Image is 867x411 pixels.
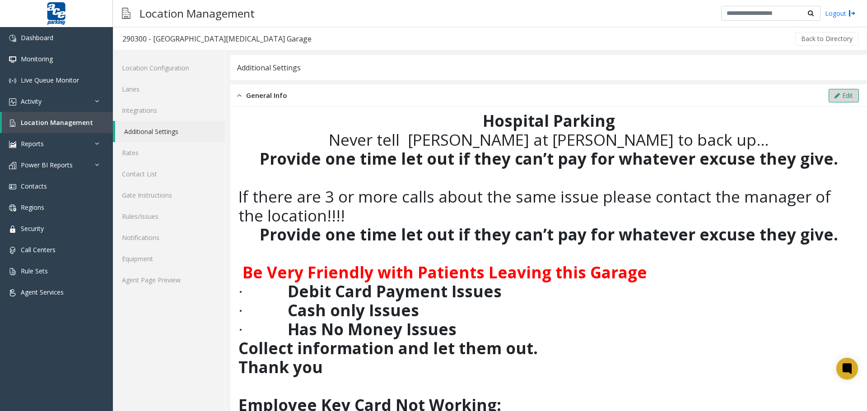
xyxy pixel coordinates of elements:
span: Live Queue Monitor [21,76,79,84]
span: Provide one time let out if they can’t pay for whatever excuse they give. [260,224,838,245]
h3: Location Management [135,2,259,24]
a: Location Configuration [113,57,225,79]
a: Rules/Issues [113,206,225,227]
a: Equipment [113,248,225,269]
span: Never tell [PERSON_NAME] at [PERSON_NAME] to back up… [329,129,769,150]
span: Hospital Parking [483,110,615,131]
a: Contact List [113,163,225,185]
a: Rates [113,142,225,163]
img: 'icon' [9,183,16,190]
span: Location Management [21,118,93,127]
span: Power BI Reports [21,161,73,169]
span: If there are 3 or more calls about the same issue please contact the manager of the location!!!! [238,186,831,226]
span: Monitoring [21,55,53,63]
img: 'icon' [9,120,16,127]
span: Dashboard [21,33,53,42]
a: Location Management [2,112,113,133]
button: Back to Directory [795,32,858,46]
a: Gate Instructions [113,185,225,206]
span: Contacts [21,182,47,190]
div: 290300 - [GEOGRAPHIC_DATA][MEDICAL_DATA] Garage [122,33,312,45]
img: 'icon' [9,35,16,42]
img: 'icon' [9,98,16,106]
img: 'icon' [9,204,16,212]
span: Reports [21,139,44,148]
span: General Info [246,90,287,101]
span: Collect information and let them out. [238,337,538,359]
img: 'icon' [9,289,16,296]
span: Regions [21,203,44,212]
span: Thank you [238,356,323,378]
a: Logout [825,9,856,18]
span: · [238,300,288,321]
img: 'icon' [9,247,16,254]
a: Integrations [113,100,225,121]
span: Provide one time let out if they can’t pay for whatever excuse they give. [260,148,838,169]
span: Cash only Issues [288,300,419,321]
a: Agent Page Preview [113,269,225,291]
img: 'icon' [9,268,16,275]
button: Edit [829,89,859,102]
img: 'icon' [9,56,16,63]
a: Notifications [113,227,225,248]
span: Security [21,224,44,233]
a: Lanes [113,79,225,100]
span: Has No Money Issues [288,319,457,340]
div: Additional Settings [237,62,301,74]
img: 'icon' [9,77,16,84]
span: Rule Sets [21,267,48,275]
img: 'icon' [9,162,16,169]
img: pageIcon [122,2,131,24]
a: Additional Settings [115,121,225,142]
img: 'icon' [9,141,16,148]
img: opened [237,90,242,101]
span: Call Centers [21,245,56,254]
img: logout [848,9,856,18]
img: 'icon' [9,226,16,233]
span: Agent Services [21,288,64,296]
span: · [238,281,288,302]
span: Activity [21,97,42,106]
span: Debit Card Payment Issues [288,281,502,302]
span: · [238,319,288,340]
font: Be Very Friendly with Patients Leaving this Garage [242,262,647,283]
